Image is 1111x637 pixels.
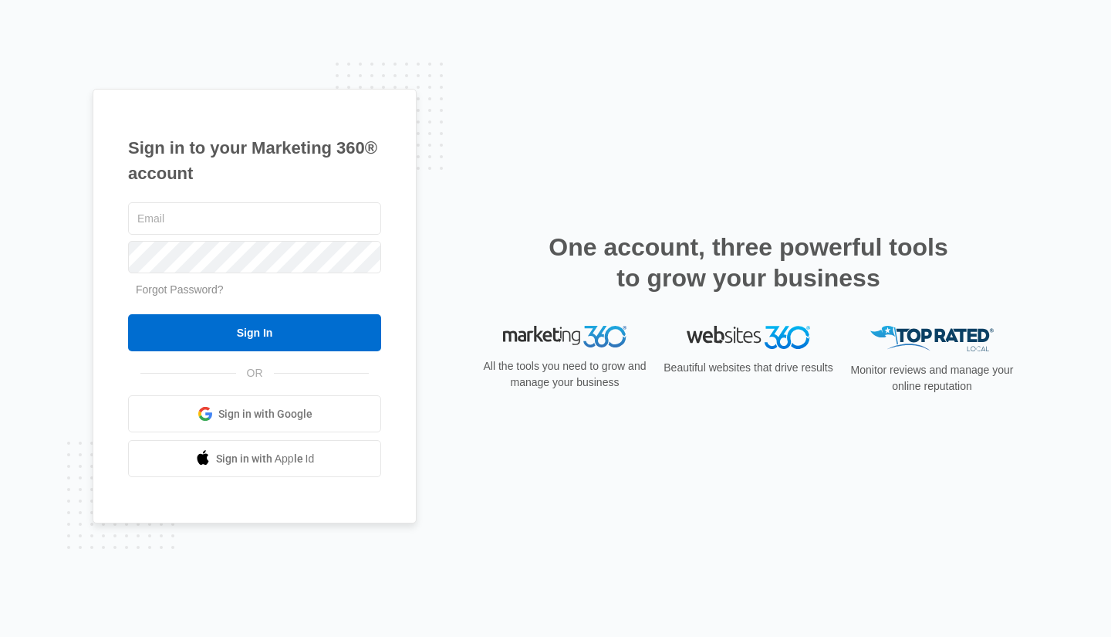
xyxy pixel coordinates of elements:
[216,451,315,467] span: Sign in with Apple Id
[478,358,651,391] p: All the tools you need to grow and manage your business
[136,283,224,296] a: Forgot Password?
[218,406,312,422] span: Sign in with Google
[503,326,626,347] img: Marketing 360
[128,314,381,351] input: Sign In
[662,360,835,376] p: Beautiful websites that drive results
[687,326,810,348] img: Websites 360
[128,135,381,186] h1: Sign in to your Marketing 360® account
[870,326,994,351] img: Top Rated Local
[846,362,1018,395] p: Monitor reviews and manage your online reputation
[128,395,381,432] a: Sign in with Google
[128,440,381,477] a: Sign in with Apple Id
[128,202,381,235] input: Email
[544,232,953,293] h2: One account, three powerful tools to grow your business
[236,365,274,381] span: OR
